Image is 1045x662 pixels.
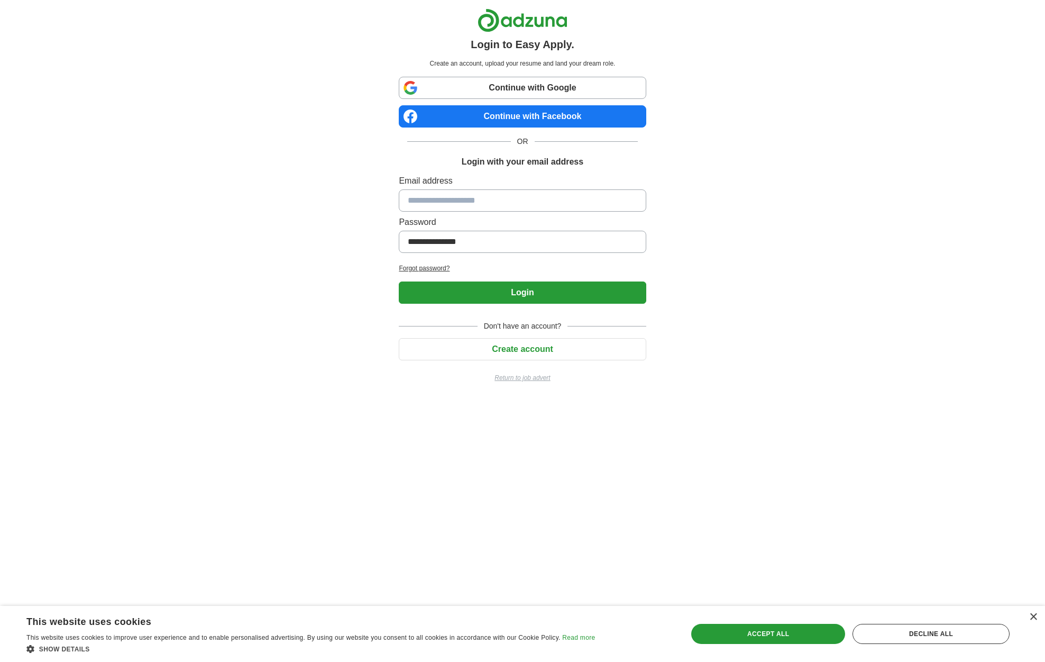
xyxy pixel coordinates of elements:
[691,624,845,644] div: Accept all
[471,37,574,52] h1: Login to Easy Apply.
[399,175,646,187] label: Email address
[852,624,1010,644] div: Decline all
[399,344,646,353] a: Create account
[399,338,646,360] button: Create account
[399,282,646,304] button: Login
[401,59,644,68] p: Create an account, upload your resume and land your dream role.
[26,643,595,654] div: Show details
[399,216,646,229] label: Password
[511,136,535,147] span: OR
[26,612,569,628] div: This website uses cookies
[462,156,583,168] h1: Login with your email address
[399,105,646,128] a: Continue with Facebook
[399,373,646,383] a: Return to job advert
[399,264,646,273] a: Forgot password?
[399,77,646,99] a: Continue with Google
[39,646,90,653] span: Show details
[562,634,595,641] a: Read more, opens a new window
[26,634,561,641] span: This website uses cookies to improve user experience and to enable personalised advertising. By u...
[1029,613,1037,621] div: Close
[478,321,568,332] span: Don't have an account?
[478,8,567,32] img: Adzuna logo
